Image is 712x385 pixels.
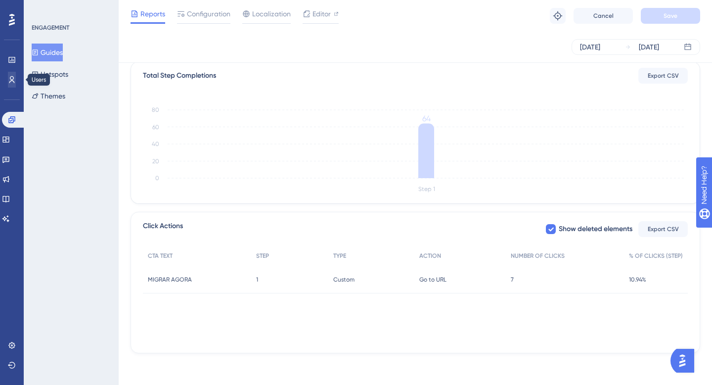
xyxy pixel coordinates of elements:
span: ACTION [419,252,441,260]
button: Export CSV [638,68,688,84]
span: 7 [511,276,514,284]
span: STEP [256,252,269,260]
button: Themes [32,87,65,105]
tspan: 80 [152,106,159,113]
tspan: 40 [152,141,159,147]
tspan: 0 [155,175,159,182]
span: Save [664,12,677,20]
span: Reports [140,8,165,20]
span: NUMBER OF CLICKS [511,252,565,260]
tspan: 60 [152,124,159,131]
span: CTA TEXT [148,252,173,260]
span: MIGRAR AGORA [148,276,192,284]
span: Export CSV [648,72,679,80]
span: Export CSV [648,225,679,233]
button: Hotspots [32,65,68,83]
button: Guides [32,44,63,61]
div: ENGAGEMENT [32,24,69,32]
tspan: 20 [152,158,159,165]
button: Cancel [574,8,633,24]
span: Click Actions [143,220,183,238]
span: 10.94% [629,276,646,284]
button: Save [641,8,700,24]
button: Export CSV [638,221,688,237]
span: % OF CLICKS (STEP) [629,252,683,260]
span: Show deleted elements [559,223,632,235]
div: [DATE] [639,41,659,53]
span: Custom [333,276,355,284]
span: Cancel [593,12,614,20]
span: 1 [256,276,258,284]
span: TYPE [333,252,346,260]
tspan: Step 1 [418,186,435,192]
tspan: 64 [422,114,431,123]
div: Total Step Completions [143,70,216,82]
span: Localization [252,8,291,20]
div: [DATE] [580,41,600,53]
span: Editor [312,8,331,20]
span: Go to URL [419,276,446,284]
iframe: UserGuiding AI Assistant Launcher [670,346,700,376]
span: Need Help? [23,2,62,14]
span: Configuration [187,8,230,20]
